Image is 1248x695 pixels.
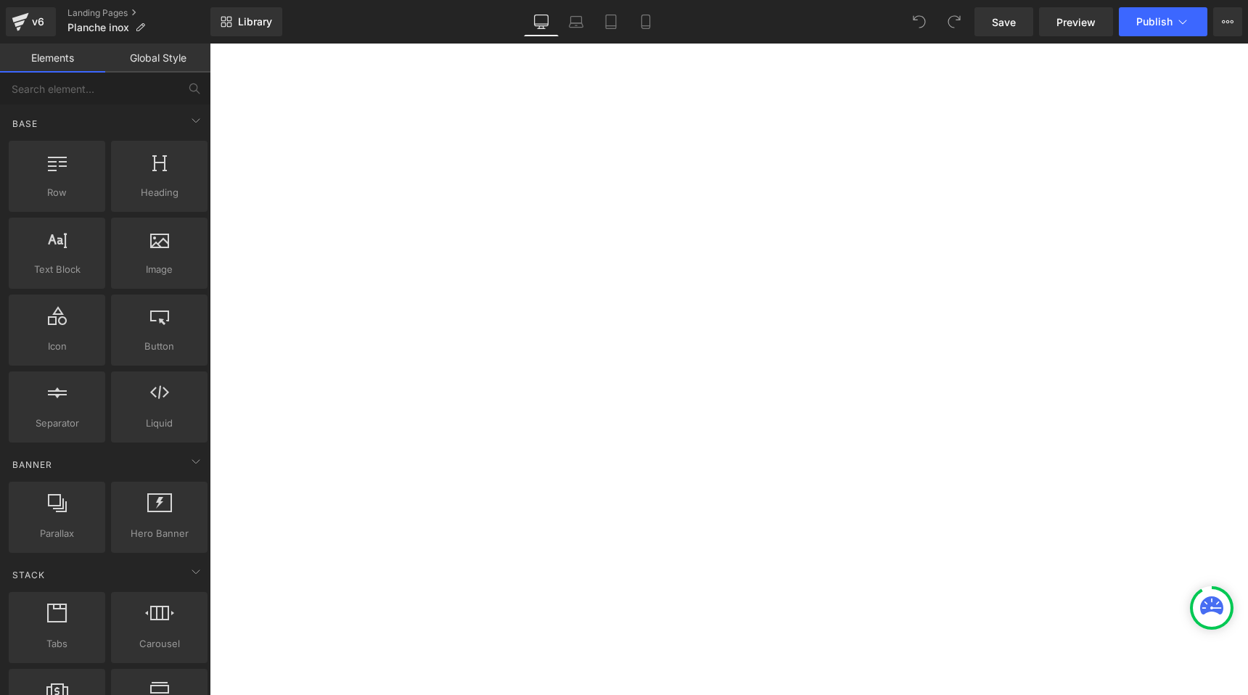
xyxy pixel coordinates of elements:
[13,262,101,277] span: Text Block
[11,458,54,472] span: Banner
[13,185,101,200] span: Row
[1136,16,1173,28] span: Publish
[210,7,282,36] a: New Library
[115,339,203,354] span: Button
[594,7,628,36] a: Tablet
[905,7,934,36] button: Undo
[628,7,663,36] a: Mobile
[13,339,101,354] span: Icon
[115,262,203,277] span: Image
[115,526,203,541] span: Hero Banner
[67,22,129,33] span: Planche inox
[67,7,210,19] a: Landing Pages
[6,7,56,36] a: v6
[1213,7,1242,36] button: More
[1039,7,1113,36] a: Preview
[559,7,594,36] a: Laptop
[11,568,46,582] span: Stack
[940,7,969,36] button: Redo
[29,12,47,31] div: v6
[1119,7,1207,36] button: Publish
[13,416,101,431] span: Separator
[524,7,559,36] a: Desktop
[238,15,272,28] span: Library
[115,185,203,200] span: Heading
[1056,15,1096,30] span: Preview
[105,44,210,73] a: Global Style
[13,526,101,541] span: Parallax
[115,416,203,431] span: Liquid
[13,636,101,651] span: Tabs
[115,636,203,651] span: Carousel
[992,15,1016,30] span: Save
[11,117,39,131] span: Base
